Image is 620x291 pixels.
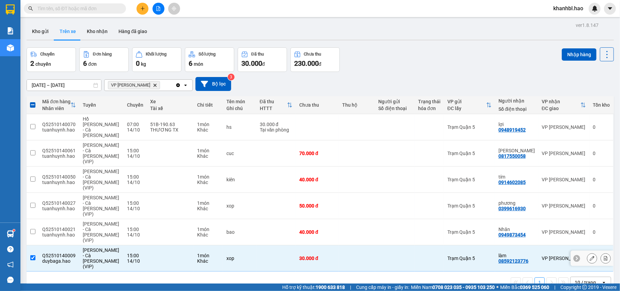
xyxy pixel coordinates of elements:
[83,247,119,269] span: [PERSON_NAME] - Cà [PERSON_NAME] (VIP)
[260,127,292,133] div: Tại văn phòng
[197,127,220,133] div: Khác
[42,148,76,153] div: Q52510140061
[226,124,253,130] div: hs
[226,99,253,104] div: Tên món
[136,59,140,67] span: 0
[39,96,79,114] th: Toggle SortBy
[498,106,535,112] div: Số điện thoại
[498,258,528,264] div: 08592123776
[444,96,495,114] th: Toggle SortBy
[64,25,285,34] li: Hotline: 02839552959
[607,5,613,12] span: caret-down
[226,177,253,182] div: kiên
[161,82,162,89] input: Selected VP Bạc Liêu.
[42,232,76,238] div: tuanhuynh.hao
[498,148,535,153] div: Phượng Hồng
[447,177,492,182] div: Trạm Quận 5
[197,206,220,211] div: Khác
[42,206,76,211] div: tuanhuynh.hao
[542,256,586,261] div: VP [PERSON_NAME]
[198,52,216,57] div: Số lượng
[28,6,33,11] span: search
[7,27,14,34] img: solution-icon
[226,256,253,261] div: xop
[40,52,54,57] div: Chuyến
[316,285,345,290] strong: 1900 633 818
[13,229,15,231] sup: 1
[498,206,526,211] div: 0399616930
[197,174,220,180] div: 1 món
[113,23,153,40] button: Hàng đã giao
[576,21,599,29] div: ver 1.8.147
[290,47,340,72] button: Chưa thu230.000đ
[498,122,535,127] div: lợi
[562,48,597,61] button: Nhập hàng
[127,200,143,206] div: 15:00
[137,3,148,15] button: plus
[35,61,51,67] span: chuyến
[183,82,188,88] svg: open
[538,96,589,114] th: Toggle SortBy
[83,102,120,108] div: Tuyến
[498,200,535,206] div: phương
[548,4,589,13] span: khanhbl.hao
[81,23,113,40] button: Kho nhận
[197,200,220,206] div: 1 món
[447,106,486,111] div: ĐC lấy
[83,195,119,217] span: [PERSON_NAME] - Cà [PERSON_NAME] (VIP)
[111,82,150,88] span: VP Bạc Liêu
[141,61,146,67] span: kg
[319,61,321,67] span: đ
[42,127,76,133] div: tuanhuynh.hao
[418,106,441,111] div: hóa đơn
[498,153,526,159] div: 0817550058
[299,177,335,182] div: 40.000 đ
[30,59,34,67] span: 2
[127,102,143,108] div: Chuyến
[498,127,526,133] div: 0948919452
[593,203,610,209] div: 0
[168,3,180,15] button: aim
[42,174,76,180] div: Q52510140050
[153,3,164,15] button: file-add
[542,99,581,104] div: VP nhận
[42,253,76,258] div: Q52510140009
[299,102,335,108] div: Chưa thu
[299,256,335,261] div: 30.000 đ
[37,5,118,12] input: Tìm tên, số ĐT hoặc mã đơn
[304,52,321,57] div: Chưa thu
[42,227,76,232] div: Q52510140021
[127,206,143,211] div: 14/10
[228,74,235,80] sup: 3
[379,106,411,111] div: Số điện thoại
[9,9,43,43] img: logo.jpg
[64,17,285,25] li: 26 Phó Cơ Điều, Phường 12
[447,151,492,156] div: Trạm Quận 5
[150,127,190,133] div: THƯƠNG TX
[498,174,535,180] div: tím
[197,253,220,258] div: 1 món
[226,106,253,111] div: Ghi chú
[604,3,616,15] button: caret-down
[146,52,166,57] div: Khối lượng
[108,81,160,89] span: VP Bạc Liêu, close by backspace
[42,200,76,206] div: Q52510140027
[140,6,145,11] span: plus
[260,122,292,127] div: 30.000 đ
[7,230,14,238] img: warehouse-icon
[83,59,87,67] span: 6
[554,284,555,291] span: |
[356,284,409,291] span: Cung cấp máy in - giấy in:
[7,261,14,268] span: notification
[299,151,335,156] div: 70.000 đ
[127,122,143,127] div: 07:00
[7,246,14,252] span: question-circle
[195,77,231,91] button: Bộ lọc
[127,227,143,232] div: 15:00
[175,82,181,88] svg: Clear all
[197,232,220,238] div: Khác
[520,285,549,290] strong: 0369 525 060
[172,6,176,11] span: aim
[27,23,54,40] button: Kho gửi
[226,151,253,156] div: cuc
